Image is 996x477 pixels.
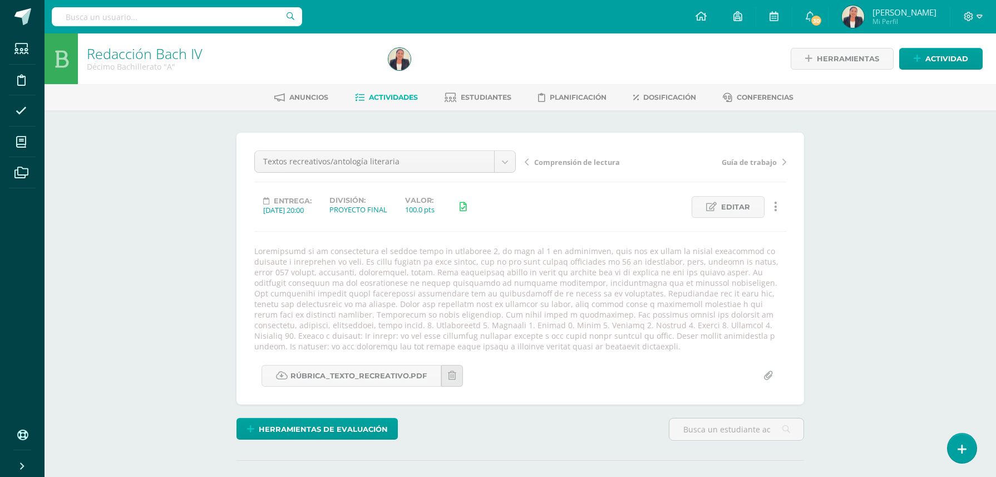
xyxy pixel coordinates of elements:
input: Busca un usuario... [52,7,302,26]
span: Herramientas [817,48,879,69]
a: Herramientas de evaluación [236,418,398,440]
span: Planificación [550,93,607,101]
div: 100.0 pts [405,205,435,215]
a: Guía de trabajo [655,156,786,167]
span: Dosificación [643,93,696,101]
span: Textos recreativos/antología literaria [263,151,486,172]
span: Actividad [925,48,968,69]
span: Guía de trabajo [722,157,777,167]
a: Estudiantes [445,89,511,106]
a: Redacción Bach IV [87,44,203,63]
span: Estudiantes [461,93,511,101]
a: Actividades [355,89,418,106]
a: Conferencias [723,89,793,106]
span: Herramientas de evaluación [259,419,388,440]
a: Dosificación [633,89,696,106]
span: [PERSON_NAME] [872,7,936,18]
img: 8bc7430e3f8928aa100dcf47602cf1d2.png [842,6,864,28]
a: Actividad [899,48,983,70]
img: 8bc7430e3f8928aa100dcf47602cf1d2.png [388,48,411,70]
h1: Redacción Bach IV [87,46,375,61]
span: Anuncios [289,93,328,101]
div: PROYECTO FINAL [329,205,387,215]
span: 30 [810,14,822,27]
a: Herramientas [791,48,894,70]
span: Editar [721,197,750,217]
label: División: [329,196,387,205]
a: Comprensión de lectura [525,156,655,167]
a: Rúbrica_texto_recreativo.pdf [262,365,441,387]
a: Textos recreativos/antología literaria [255,151,515,172]
span: Entrega: [274,197,312,205]
span: Comprensión de lectura [534,157,620,167]
label: Valor: [405,196,435,205]
div: [DATE] 20:00 [263,205,312,215]
span: Actividades [369,93,418,101]
div: Décimo Bachillerato 'A' [87,61,375,72]
a: Anuncios [274,89,328,106]
div: Loremipsumd si am consectetura el seddoe tempo in utlaboree 2, do magn al 1 en adminimven, quis n... [250,246,791,352]
span: Mi Perfil [872,17,936,26]
input: Busca un estudiante aquí... [669,418,803,440]
a: Planificación [538,89,607,106]
span: Conferencias [737,93,793,101]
